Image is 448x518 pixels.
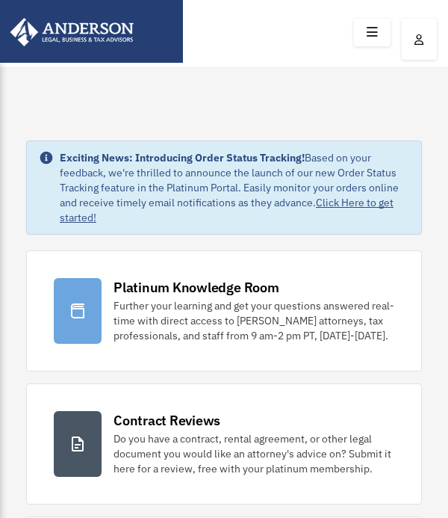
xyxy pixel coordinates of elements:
[26,250,422,371] a: Platinum Knowledge Room Further your learning and get your questions answered real-time with dire...
[113,298,394,343] div: Further your learning and get your questions answered real-time with direct access to [PERSON_NAM...
[113,431,394,476] div: Do you have a contract, rental agreement, or other legal document you would like an attorney's ad...
[60,151,305,164] strong: Exciting News: Introducing Order Status Tracking!
[60,150,409,225] div: Based on your feedback, we're thrilled to announce the launch of our new Order Status Tracking fe...
[113,278,279,297] div: Platinum Knowledge Room
[26,383,422,505] a: Contract Reviews Do you have a contract, rental agreement, or other legal document you would like...
[60,196,393,224] a: Click Here to get started!
[113,411,220,430] div: Contract Reviews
